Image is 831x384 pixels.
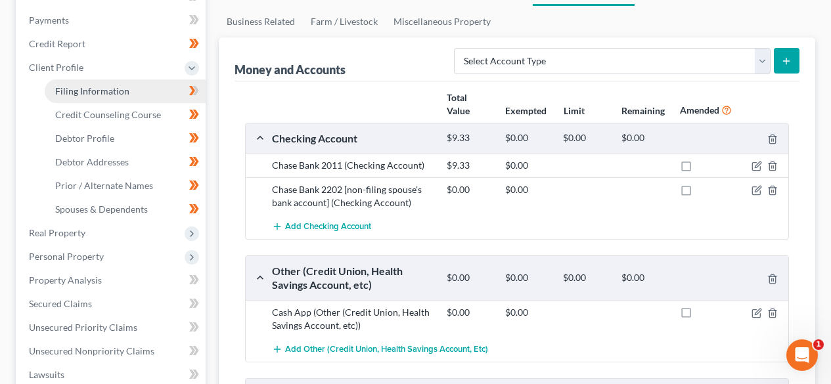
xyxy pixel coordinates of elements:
span: Lawsuits [29,369,64,380]
div: $0.00 [440,183,499,196]
strong: Total Value [447,92,470,116]
span: Spouses & Dependents [55,203,148,215]
div: $0.00 [499,183,557,196]
span: 1 [813,339,824,350]
span: Secured Claims [29,298,92,309]
div: Checking Account [265,131,440,145]
div: Other (Credit Union, Health Savings Account, etc) [265,264,440,292]
button: Add Checking Account [272,215,371,239]
span: Credit Report [29,38,85,49]
a: Secured Claims [18,292,206,316]
span: Property Analysis [29,274,102,286]
a: Farm / Livestock [303,6,386,37]
iframe: Intercom live chat [786,339,818,371]
div: $0.00 [556,272,615,284]
div: $0.00 [440,272,499,284]
strong: Limit [564,105,585,116]
span: Add Other (Credit Union, Health Savings Account, etc) [285,344,488,354]
a: Debtor Addresses [45,150,206,174]
a: Debtor Profile [45,127,206,150]
a: Property Analysis [18,268,206,292]
div: $0.00 [556,132,615,144]
span: Prior / Alternate Names [55,180,153,191]
a: Unsecured Priority Claims [18,316,206,339]
div: Chase Bank 2202 [non-filing spouse's bank account] (Checking Account) [265,183,440,209]
span: Credit Counseling Course [55,109,161,120]
a: Credit Report [18,32,206,56]
a: Business Related [219,6,303,37]
div: $0.00 [615,132,673,144]
a: Payments [18,9,206,32]
a: Prior / Alternate Names [45,174,206,198]
a: Filing Information [45,79,206,103]
a: Unsecured Nonpriority Claims [18,339,206,363]
div: $0.00 [615,272,673,284]
div: $0.00 [440,306,499,319]
strong: Exempted [505,105,547,116]
div: Cash App (Other (Credit Union, Health Savings Account, etc)) [265,306,440,332]
span: Unsecured Priority Claims [29,322,137,333]
div: $0.00 [499,306,557,319]
span: Filing Information [55,85,129,96]
strong: Amended [680,104,719,116]
a: Spouses & Dependents [45,198,206,221]
span: Real Property [29,227,85,238]
span: Personal Property [29,251,104,262]
span: Payments [29,14,69,26]
span: Debtor Profile [55,133,114,144]
strong: Remaining [621,105,665,116]
button: Add Other (Credit Union, Health Savings Account, etc) [272,337,488,362]
div: $9.33 [440,159,499,172]
div: $0.00 [499,132,557,144]
span: Client Profile [29,62,83,73]
div: $0.00 [499,159,557,172]
div: $0.00 [499,272,557,284]
div: Chase Bank 2011 (Checking Account) [265,159,440,172]
span: Unsecured Nonpriority Claims [29,345,154,356]
span: Debtor Addresses [55,156,129,167]
a: Credit Counseling Course [45,103,206,127]
div: $9.33 [440,132,499,144]
span: Add Checking Account [285,222,371,232]
div: Money and Accounts [235,62,346,77]
a: Miscellaneous Property [386,6,499,37]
